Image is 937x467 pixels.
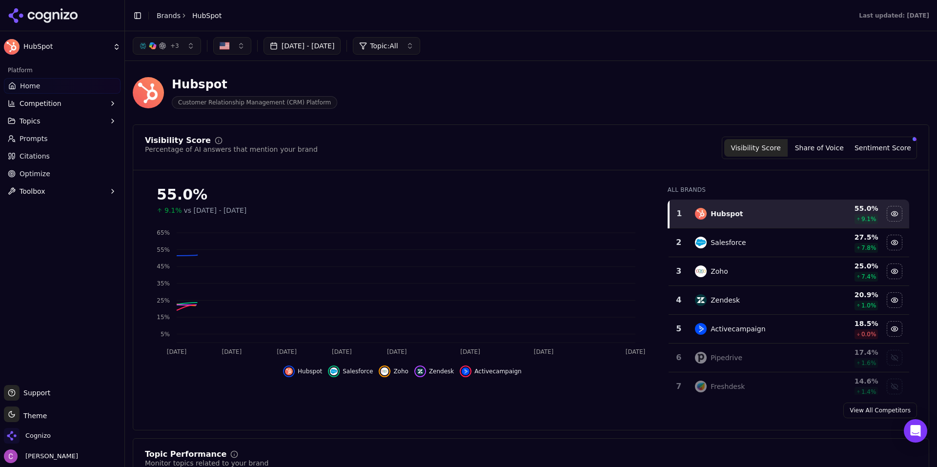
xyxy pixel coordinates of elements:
[4,428,51,444] button: Open organization switcher
[379,365,408,377] button: Hide zoho data
[669,228,909,257] tr: 2salesforceSalesforce27.5%7.8%Hide salesforce data
[788,139,851,157] button: Share of Voice
[25,431,51,440] span: Cognizo
[4,78,121,94] a: Home
[393,367,408,375] span: Zoho
[4,166,121,182] a: Optimize
[157,12,181,20] a: Brands
[887,235,902,250] button: Hide salesforce data
[381,367,388,375] img: zoho
[695,208,707,220] img: hubspot
[145,144,318,154] div: Percentage of AI answers that mention your brand
[264,37,341,55] button: [DATE] - [DATE]
[861,215,876,223] span: 9.1 %
[861,273,876,281] span: 7.4 %
[157,280,170,287] tspan: 35%
[534,348,554,355] tspan: [DATE]
[20,134,48,143] span: Prompts
[861,244,876,252] span: 7.8 %
[20,151,50,161] span: Citations
[861,302,876,309] span: 1.0 %
[695,323,707,335] img: activecampaign
[474,367,521,375] span: Activecampaign
[695,237,707,248] img: salesforce
[220,41,229,51] img: US
[157,314,170,321] tspan: 15%
[695,265,707,277] img: zoho
[626,348,646,355] tspan: [DATE]
[695,381,707,392] img: freshdesk
[711,324,765,334] div: Activecampaign
[184,205,247,215] span: vs [DATE] - [DATE]
[328,365,373,377] button: Hide salesforce data
[20,388,50,398] span: Support
[222,348,242,355] tspan: [DATE]
[157,297,170,304] tspan: 25%
[370,41,398,51] span: Topic: All
[815,319,878,328] div: 18.5 %
[330,367,338,375] img: salesforce
[332,348,352,355] tspan: [DATE]
[387,348,407,355] tspan: [DATE]
[724,139,788,157] button: Visibility Score
[673,208,686,220] div: 1
[672,237,686,248] div: 2
[711,209,743,219] div: Hubspot
[859,12,929,20] div: Last updated: [DATE]
[172,77,337,92] div: Hubspot
[20,116,41,126] span: Topics
[277,348,297,355] tspan: [DATE]
[429,367,454,375] span: Zendesk
[861,388,876,396] span: 1.4 %
[711,238,746,247] div: Salesforce
[20,412,47,420] span: Theme
[167,348,187,355] tspan: [DATE]
[668,186,909,194] div: All Brands
[4,449,78,463] button: Open user button
[298,367,322,375] span: Hubspot
[672,381,686,392] div: 7
[145,137,211,144] div: Visibility Score
[672,294,686,306] div: 4
[157,229,170,236] tspan: 65%
[815,261,878,271] div: 25.0 %
[4,39,20,55] img: HubSpot
[161,331,170,338] tspan: 5%
[157,11,222,20] nav: breadcrumb
[887,206,902,222] button: Hide hubspot data
[904,419,927,443] div: Open Intercom Messenger
[164,205,182,215] span: 9.1%
[170,42,179,50] span: + 3
[4,113,121,129] button: Topics
[669,344,909,372] tr: 6pipedrivePipedrive17.4%1.6%Show pipedrive data
[887,321,902,337] button: Hide activecampaign data
[20,169,50,179] span: Optimize
[157,186,648,203] div: 55.0%
[851,139,915,157] button: Sentiment Score
[669,372,909,401] tr: 7freshdeskFreshdesk14.6%1.4%Show freshdesk data
[672,323,686,335] div: 5
[815,232,878,242] div: 27.5 %
[157,246,170,253] tspan: 55%
[861,359,876,367] span: 1.6 %
[145,450,226,458] div: Topic Performance
[462,367,469,375] img: activecampaign
[343,367,373,375] span: Salesforce
[815,376,878,386] div: 14.6 %
[4,148,121,164] a: Citations
[4,96,121,111] button: Competition
[285,367,293,375] img: hubspot
[711,295,740,305] div: Zendesk
[4,183,121,199] button: Toolbox
[4,62,121,78] div: Platform
[843,403,917,418] a: View All Competitors
[20,99,61,108] span: Competition
[669,200,909,228] tr: 1hubspotHubspot55.0%9.1%Hide hubspot data
[861,330,876,338] span: 0.0 %
[815,290,878,300] div: 20.9 %
[669,257,909,286] tr: 3zohoZoho25.0%7.4%Hide zoho data
[669,286,909,315] tr: 4zendeskZendesk20.9%1.0%Hide zendesk data
[887,292,902,308] button: Hide zendesk data
[815,347,878,357] div: 17.4 %
[20,81,40,91] span: Home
